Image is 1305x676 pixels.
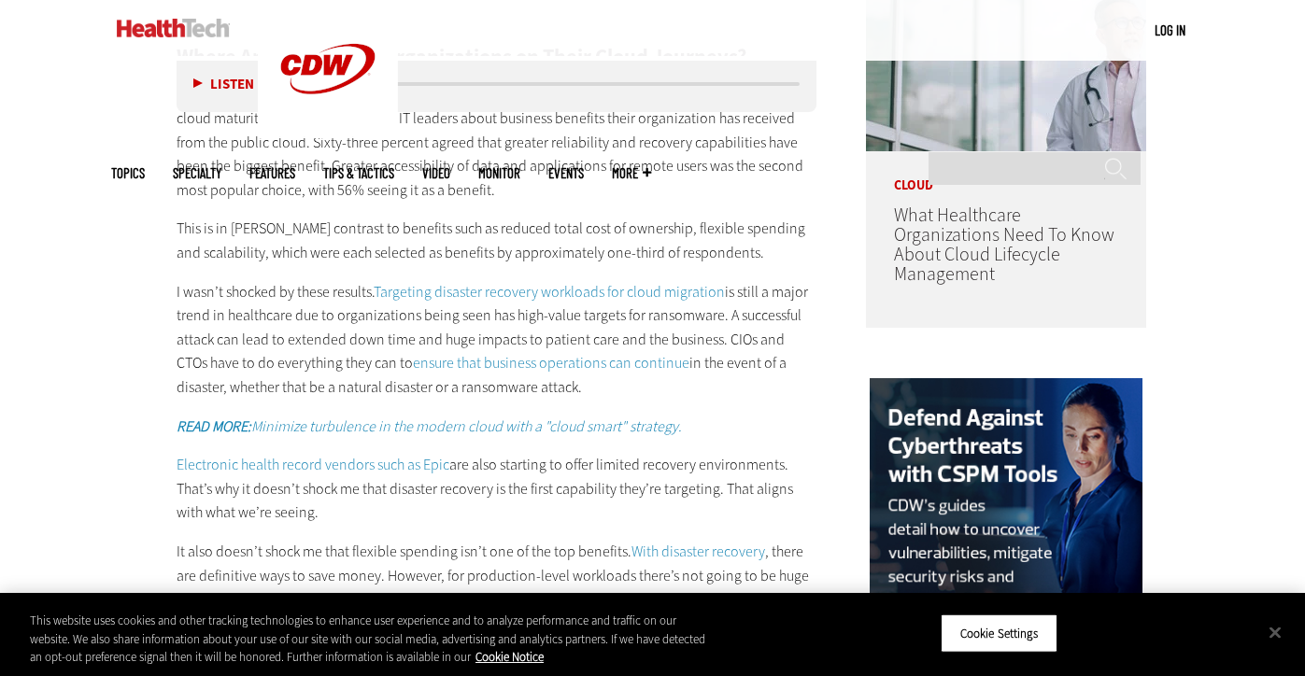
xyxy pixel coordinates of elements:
div: This website uses cookies and other tracking technologies to enhance user experience and to analy... [30,612,717,667]
span: More [612,166,651,180]
p: It also doesn’t shock me that flexible spending isn’t one of the top benefits. , there are defini... [177,540,817,635]
a: Features [249,166,295,180]
p: I wasn’t shocked by these results. is still a major trend in healthcare due to organizations bein... [177,280,817,400]
a: Electronic health record vendors such as Epic [177,455,449,474]
a: Log in [1155,21,1185,38]
span: Specialty [173,166,221,180]
a: READ MORE:Minimize turbulence in the modern cloud with a "cloud smart" strategy. [177,416,682,436]
img: Home [117,19,230,37]
a: Targeting disaster recovery workloads for cloud migration [374,282,725,302]
div: User menu [1155,21,1185,40]
button: Close [1255,612,1296,653]
a: CDW [258,123,398,143]
a: What Healthcare Organizations Need To Know About Cloud Lifecycle Management [894,203,1114,287]
button: Cookie Settings [941,613,1057,653]
strong: READ MORE: [177,416,251,436]
em: Minimize turbulence in the modern cloud with a "cloud smart" strategy. [177,416,682,436]
a: Video [422,166,450,180]
a: With disaster recovery [631,542,765,561]
p: This is in [PERSON_NAME] contrast to benefits such as reduced total cost of ownership, flexible s... [177,217,817,264]
a: Events [548,166,584,180]
p: are also starting to offer limited recovery environments. That’s why it doesn’t shock me that dis... [177,453,817,525]
a: MonITor [478,166,520,180]
a: Tips & Tactics [323,166,394,180]
p: Cloud [866,151,1146,192]
a: ensure that business operations can continue [413,353,689,373]
span: Topics [111,166,145,180]
a: More information about your privacy [475,649,544,665]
